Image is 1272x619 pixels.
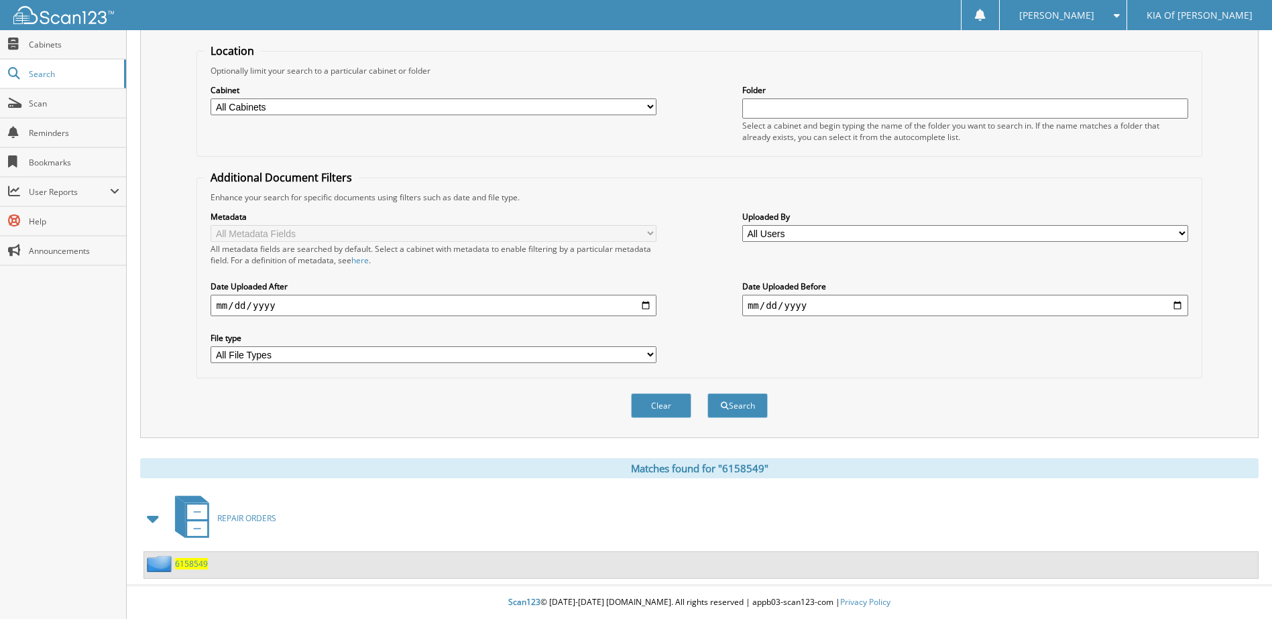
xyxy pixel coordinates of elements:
a: 6158549 [175,558,208,569]
a: REPAIR ORDERS [167,492,276,545]
a: Privacy Policy [840,596,890,608]
label: Date Uploaded Before [742,281,1188,292]
span: REPAIR ORDERS [217,512,276,524]
div: All metadata fields are searched by default. Select a cabinet with metadata to enable filtering b... [211,243,656,266]
div: © [DATE]-[DATE] [DOMAIN_NAME]. All rights reserved | appb03-scan123-com | [127,586,1272,619]
input: start [211,295,656,316]
span: User Reports [29,186,110,198]
button: Search [707,393,768,418]
span: Help [29,216,119,227]
span: Reminders [29,127,119,139]
div: Select a cabinet and begin typing the name of the folder you want to search in. If the name match... [742,120,1188,143]
label: Uploaded By [742,211,1188,222]
div: Matches found for "6158549" [140,458,1259,478]
span: Search [29,68,117,80]
label: Date Uploaded After [211,281,656,292]
span: Scan [29,98,119,109]
label: Cabinet [211,84,656,96]
div: Optionally limit your search to a particular cabinet or folder [204,65,1194,76]
label: Metadata [211,211,656,222]
span: [PERSON_NAME] [1019,11,1094,19]
label: Folder [742,84,1188,96]
button: Clear [631,393,691,418]
legend: Additional Document Filters [204,170,359,185]
img: scan123-logo-white.svg [13,6,114,24]
label: File type [211,332,656,344]
div: Enhance your search for specific documents using filters such as date and file type. [204,192,1194,203]
span: Bookmarks [29,157,119,168]
span: Announcements [29,245,119,257]
legend: Location [204,44,261,58]
span: Scan123 [508,596,540,608]
a: here [351,255,369,266]
img: folder2.png [147,555,175,572]
span: KIA Of [PERSON_NAME] [1147,11,1253,19]
input: end [742,295,1188,316]
span: Cabinets [29,39,119,50]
